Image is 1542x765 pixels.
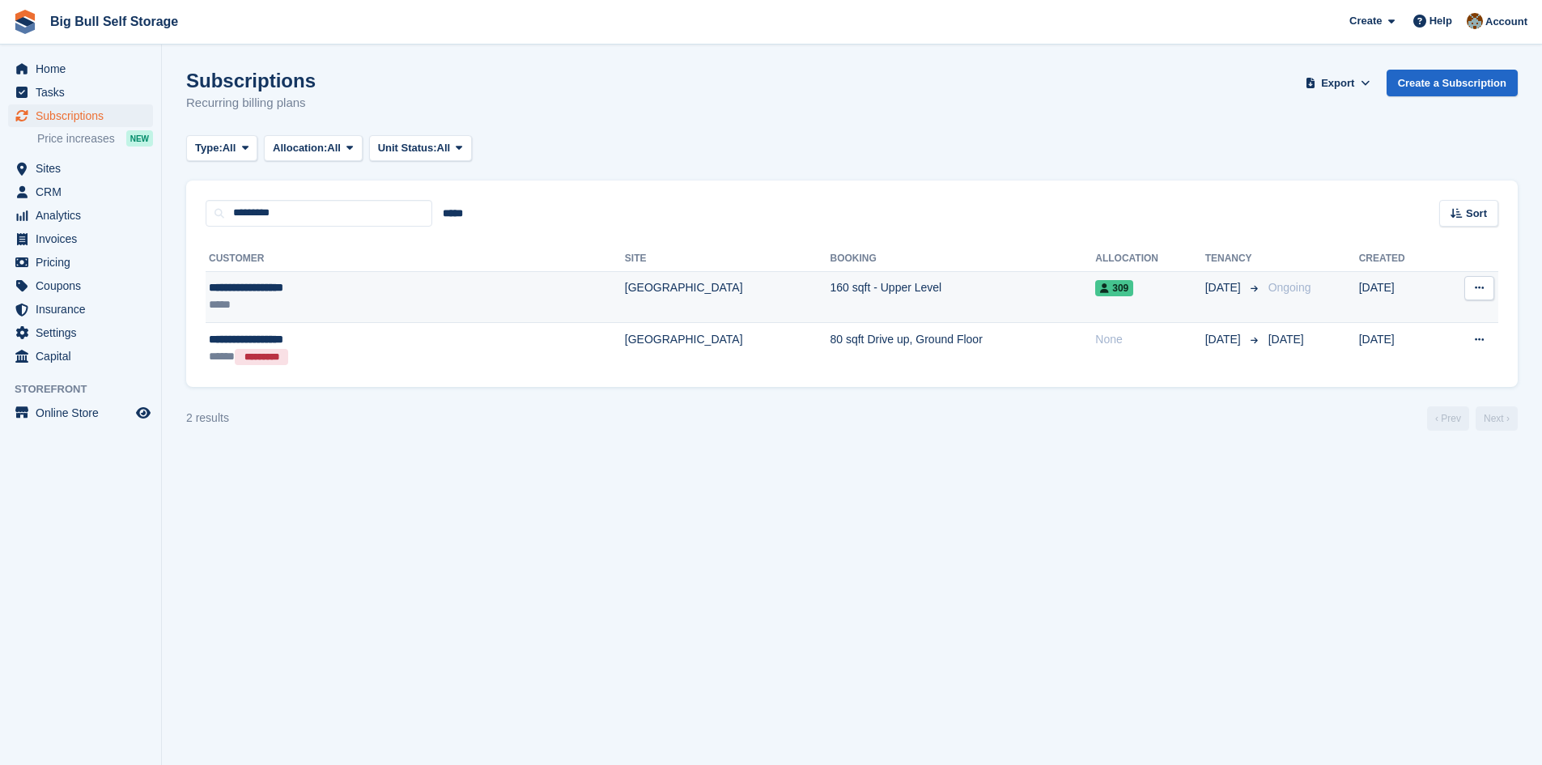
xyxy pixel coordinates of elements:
a: menu [8,274,153,297]
button: Unit Status: All [369,135,472,162]
div: None [1095,331,1204,348]
span: Account [1485,14,1527,30]
a: menu [8,104,153,127]
td: [GEOGRAPHIC_DATA] [625,271,830,323]
a: menu [8,298,153,321]
th: Customer [206,246,625,272]
span: Tasks [36,81,133,104]
a: Price increases NEW [37,130,153,147]
a: menu [8,402,153,424]
th: Created [1359,246,1439,272]
a: Big Bull Self Storage [44,8,185,35]
span: Online Store [36,402,133,424]
a: Preview store [134,403,153,423]
td: [GEOGRAPHIC_DATA] [625,323,830,374]
a: Previous [1427,406,1469,431]
a: menu [8,251,153,274]
span: Subscriptions [36,104,133,127]
button: Allocation: All [264,135,363,162]
span: Type: [195,140,223,156]
span: Storefront [15,381,161,397]
a: menu [8,81,153,104]
a: menu [8,181,153,203]
a: menu [8,57,153,80]
nav: Page [1424,406,1521,431]
span: Pricing [36,251,133,274]
span: Export [1321,75,1354,91]
button: Type: All [186,135,257,162]
a: Create a Subscription [1387,70,1518,96]
span: Ongoing [1268,281,1311,294]
a: menu [8,204,153,227]
a: menu [8,321,153,344]
span: Analytics [36,204,133,227]
img: Mike Llewellen Palmer [1467,13,1483,29]
span: Invoices [36,227,133,250]
span: CRM [36,181,133,203]
span: Unit Status: [378,140,437,156]
p: Recurring billing plans [186,94,316,113]
a: menu [8,157,153,180]
span: Home [36,57,133,80]
a: Next [1476,406,1518,431]
h1: Subscriptions [186,70,316,91]
span: Insurance [36,298,133,321]
button: Export [1302,70,1374,96]
img: stora-icon-8386f47178a22dfd0bd8f6a31ec36ba5ce8667c1dd55bd0f319d3a0aa187defe.svg [13,10,37,34]
a: menu [8,345,153,368]
span: Settings [36,321,133,344]
td: 160 sqft - Upper Level [830,271,1095,323]
td: 80 sqft Drive up, Ground Floor [830,323,1095,374]
th: Tenancy [1205,246,1262,272]
span: Allocation: [273,140,327,156]
span: [DATE] [1205,279,1244,296]
span: Sort [1466,206,1487,222]
span: 309 [1095,280,1133,296]
span: All [437,140,451,156]
span: Sites [36,157,133,180]
th: Site [625,246,830,272]
span: Help [1429,13,1452,29]
span: Coupons [36,274,133,297]
div: 2 results [186,410,229,427]
span: [DATE] [1268,333,1304,346]
span: Create [1349,13,1382,29]
span: [DATE] [1205,331,1244,348]
td: [DATE] [1359,323,1439,374]
span: Price increases [37,131,115,147]
th: Allocation [1095,246,1204,272]
span: All [223,140,236,156]
a: menu [8,227,153,250]
span: All [327,140,341,156]
td: [DATE] [1359,271,1439,323]
span: Capital [36,345,133,368]
div: NEW [126,130,153,147]
th: Booking [830,246,1095,272]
